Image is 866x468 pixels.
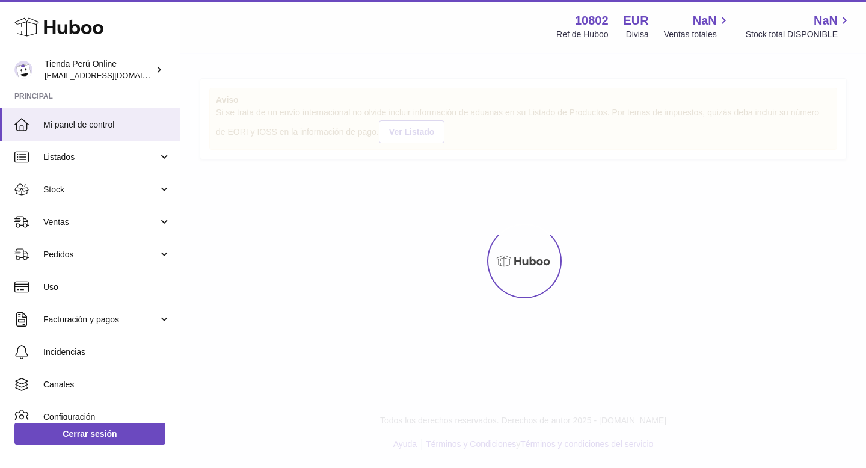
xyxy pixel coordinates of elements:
span: Ventas totales [664,29,731,40]
a: NaN Stock total DISPONIBLE [746,13,852,40]
a: NaN Ventas totales [664,13,731,40]
div: Divisa [626,29,649,40]
span: Canales [43,379,171,390]
span: Pedidos [43,249,158,260]
span: Ventas [43,217,158,228]
span: [EMAIL_ADDRESS][DOMAIN_NAME] [45,70,177,80]
img: contacto@tiendaperuonline.com [14,61,32,79]
a: Cerrar sesión [14,423,165,445]
span: Stock [43,184,158,196]
span: Mi panel de control [43,119,171,131]
div: Ref de Huboo [556,29,608,40]
span: NaN [693,13,717,29]
div: Tienda Perú Online [45,58,153,81]
span: Configuración [43,411,171,423]
span: NaN [814,13,838,29]
span: Uso [43,282,171,293]
span: Incidencias [43,346,171,358]
span: Listados [43,152,158,163]
strong: EUR [624,13,649,29]
strong: 10802 [575,13,609,29]
span: Facturación y pagos [43,314,158,325]
span: Stock total DISPONIBLE [746,29,852,40]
